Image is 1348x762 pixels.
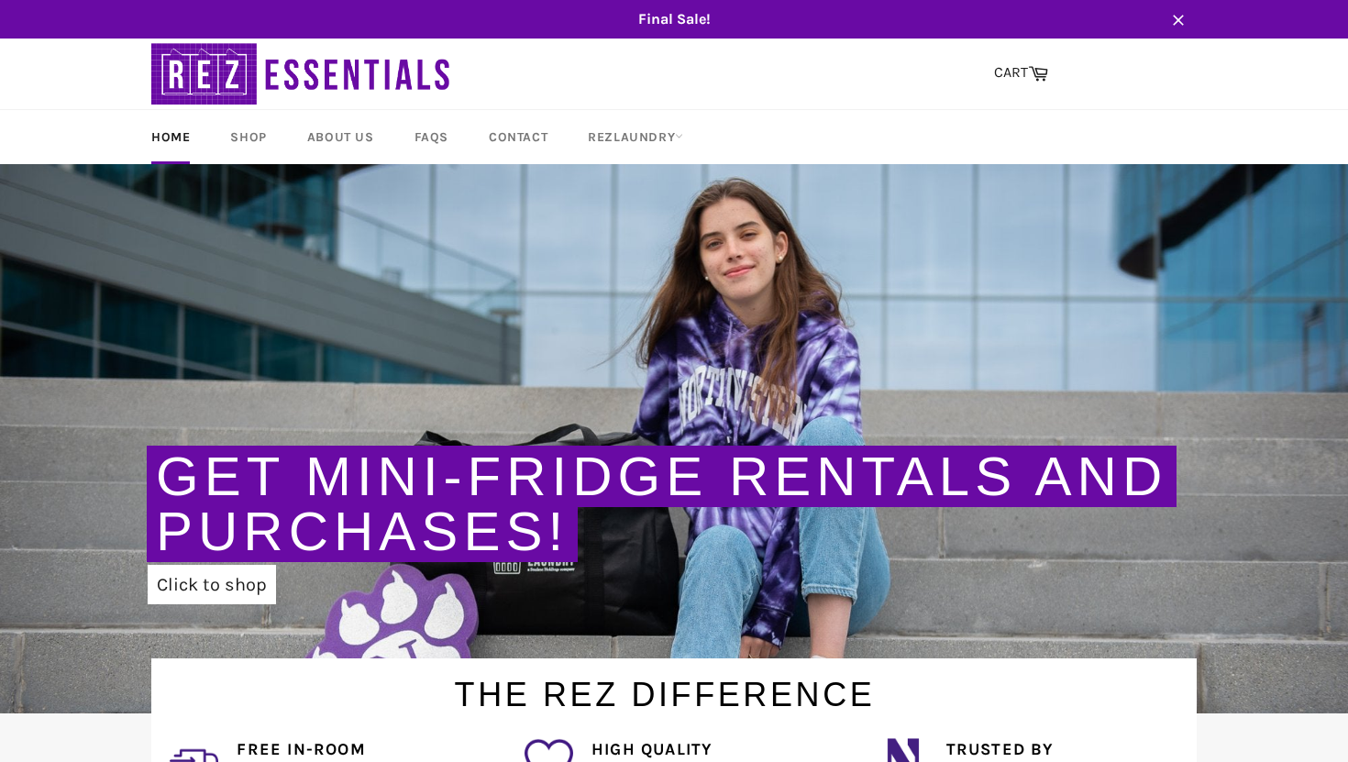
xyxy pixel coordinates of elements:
a: About Us [289,110,392,164]
span: Final Sale! [133,9,1215,29]
a: CART [985,54,1057,93]
h1: The Rez Difference [133,658,1197,718]
a: FAQs [396,110,467,164]
a: Home [133,110,208,164]
a: Click to shop [148,565,276,604]
a: RezLaundry [569,110,702,164]
a: Shop [212,110,284,164]
a: Contact [470,110,566,164]
a: Get Mini-Fridge Rentals and Purchases! [156,446,1167,562]
img: RezEssentials [151,39,454,109]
